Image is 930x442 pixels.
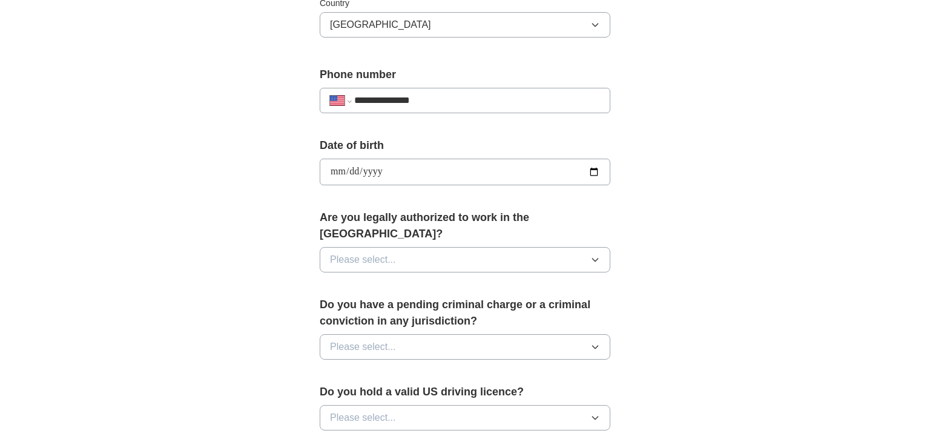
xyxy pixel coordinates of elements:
label: Do you hold a valid US driving licence? [320,384,610,400]
span: Please select... [330,252,396,267]
label: Do you have a pending criminal charge or a criminal conviction in any jurisdiction? [320,297,610,329]
button: Please select... [320,247,610,272]
button: [GEOGRAPHIC_DATA] [320,12,610,38]
span: [GEOGRAPHIC_DATA] [330,18,431,32]
button: Please select... [320,405,610,430]
span: Please select... [330,340,396,354]
label: Are you legally authorized to work in the [GEOGRAPHIC_DATA]? [320,209,610,242]
button: Please select... [320,334,610,360]
label: Phone number [320,67,610,83]
span: Please select... [330,411,396,425]
label: Date of birth [320,137,610,154]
